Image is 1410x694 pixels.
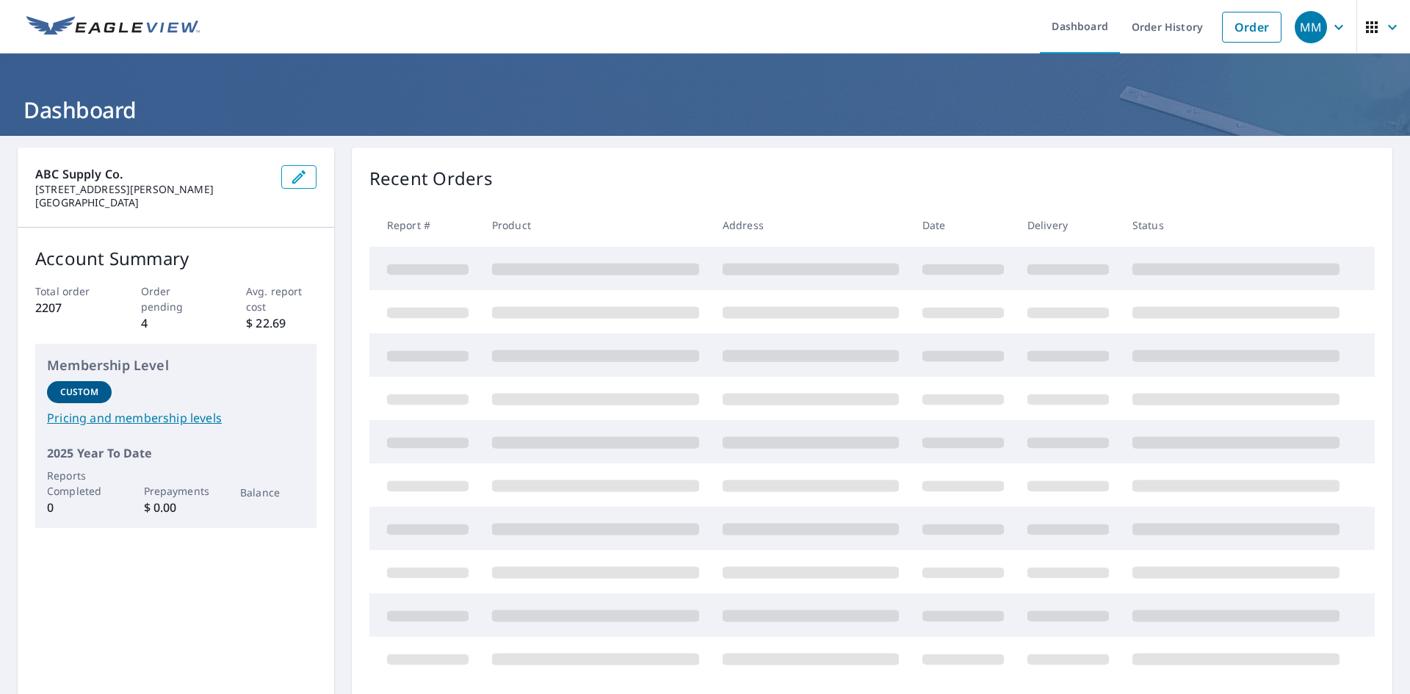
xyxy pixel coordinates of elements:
p: [GEOGRAPHIC_DATA] [35,196,270,209]
div: MM [1295,11,1327,43]
p: Account Summary [35,245,317,272]
p: Custom [60,386,98,399]
th: Address [711,203,911,247]
p: $ 22.69 [246,314,317,332]
h1: Dashboard [18,95,1392,125]
th: Date [911,203,1016,247]
p: Order pending [141,283,211,314]
p: $ 0.00 [144,499,209,516]
p: 2025 Year To Date [47,444,305,462]
p: Avg. report cost [246,283,317,314]
p: 0 [47,499,112,516]
p: Recent Orders [369,165,493,192]
p: 4 [141,314,211,332]
p: Membership Level [47,355,305,375]
p: Total order [35,283,106,299]
a: Pricing and membership levels [47,409,305,427]
th: Product [480,203,711,247]
p: ABC Supply Co. [35,165,270,183]
img: EV Logo [26,16,200,38]
p: 2207 [35,299,106,317]
a: Order [1222,12,1281,43]
p: [STREET_ADDRESS][PERSON_NAME] [35,183,270,196]
th: Report # [369,203,480,247]
th: Delivery [1016,203,1121,247]
p: Prepayments [144,483,209,499]
p: Reports Completed [47,468,112,499]
th: Status [1121,203,1351,247]
p: Balance [240,485,305,500]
